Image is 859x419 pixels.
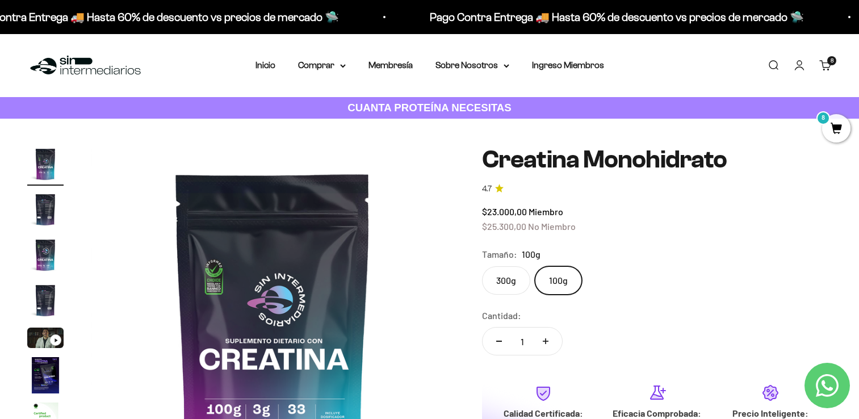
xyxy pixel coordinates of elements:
button: Ir al artículo 2 [27,191,64,231]
strong: CUANTA PROTEÍNA NECESITAS [347,102,512,114]
img: Creatina Monohidrato [27,282,64,319]
span: $25.300,00 [482,221,526,232]
img: Creatina Monohidrato [27,237,64,273]
p: Pago Contra Entrega 🚚 Hasta 60% de descuento vs precios de mercado 🛸 [429,8,803,26]
button: Ir al artículo 6 [27,357,64,397]
button: Ir al artículo 5 [27,328,64,351]
button: Aumentar cantidad [529,328,562,355]
a: Inicio [255,60,275,70]
a: Ingreso Miembros [532,60,604,70]
button: Ir al artículo 4 [27,282,64,322]
img: Creatina Monohidrato [27,191,64,228]
strong: Eficacia Comprobada: [613,408,701,418]
mark: 8 [816,111,830,125]
img: Creatina Monohidrato [27,357,64,393]
h1: Creatina Monohidrato [482,146,832,173]
label: Cantidad: [482,308,521,323]
span: 100g [522,247,540,262]
span: 8 [831,58,833,64]
summary: Comprar [298,58,346,73]
img: Creatina Monohidrato [27,146,64,182]
summary: Sobre Nosotros [435,58,509,73]
a: 8 [822,123,850,136]
strong: Precio Inteligente: [732,408,808,418]
button: Ir al artículo 1 [27,146,64,186]
span: Miembro [529,206,563,217]
a: 4.74.7 de 5.0 estrellas [482,183,832,195]
strong: Calidad Certificada: [504,408,583,418]
span: $23.000,00 [482,206,527,217]
a: Membresía [368,60,413,70]
button: Reducir cantidad [483,328,516,355]
span: No Miembro [528,221,576,232]
legend: Tamaño: [482,247,517,262]
button: Ir al artículo 3 [27,237,64,276]
span: 4.7 [482,183,492,195]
